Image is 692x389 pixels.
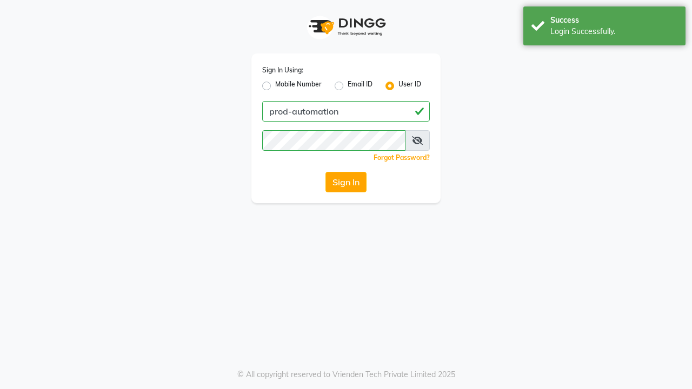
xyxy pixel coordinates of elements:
[325,172,367,192] button: Sign In
[262,130,405,151] input: Username
[348,79,372,92] label: Email ID
[262,101,430,122] input: Username
[550,26,677,37] div: Login Successfully.
[262,65,303,75] label: Sign In Using:
[303,11,389,43] img: logo1.svg
[398,79,421,92] label: User ID
[275,79,322,92] label: Mobile Number
[374,153,430,162] a: Forgot Password?
[550,15,677,26] div: Success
